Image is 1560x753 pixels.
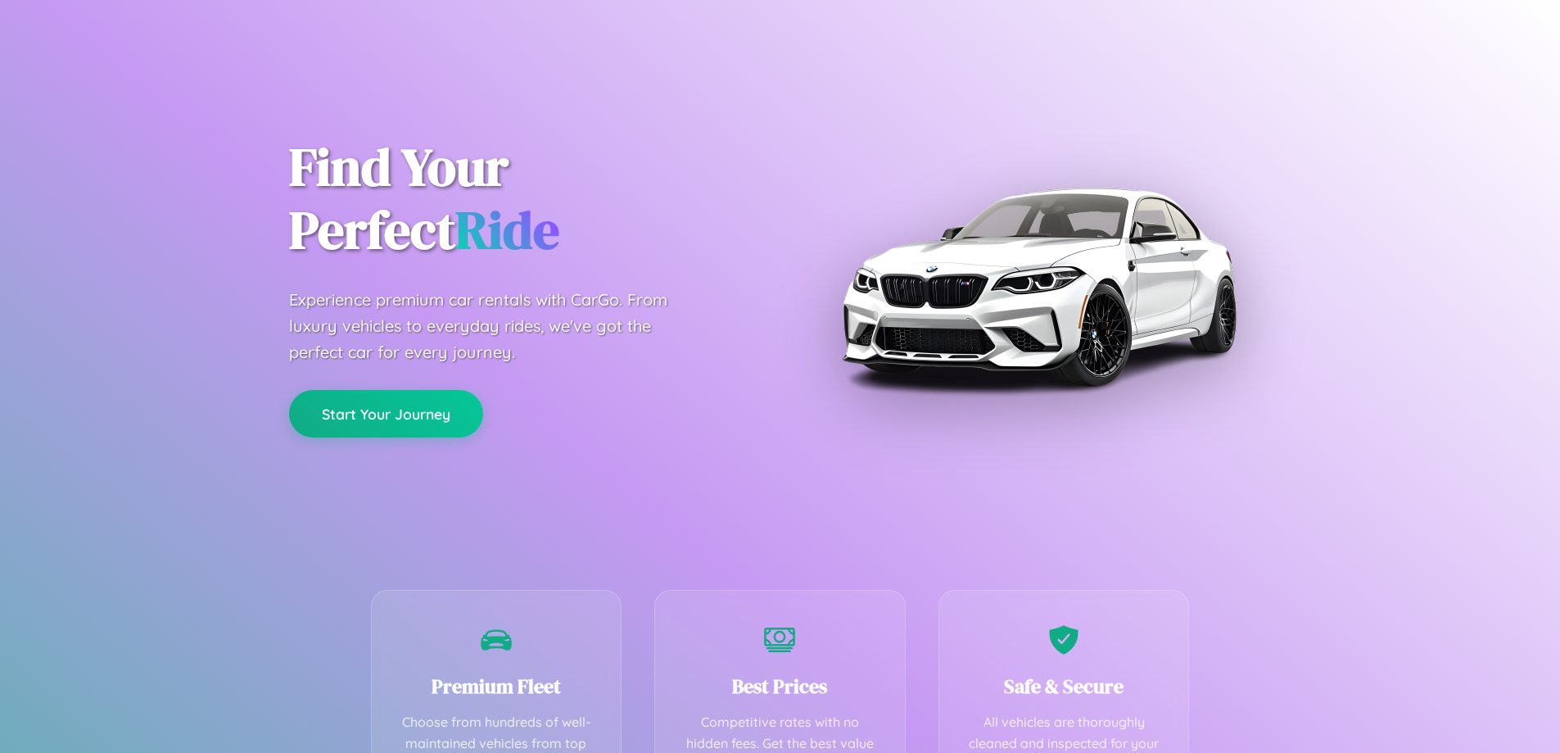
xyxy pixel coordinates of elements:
[834,82,1243,492] img: Premium BMW car rental vehicle
[396,673,597,700] h3: Premium Fleet
[964,673,1164,700] h3: Safe & Secure
[289,390,483,438] button: Start Your Journey
[455,194,559,265] span: Ride
[680,673,880,700] h3: Best Prices
[289,287,699,365] p: Experience premium car rentals with CarGo. From luxury vehicles to everyday rides, we've got the ...
[289,136,756,262] h1: Find Your Perfect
